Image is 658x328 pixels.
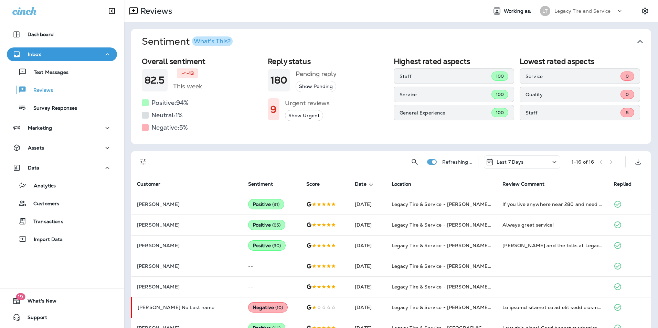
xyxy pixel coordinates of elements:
p: -13 [187,70,194,77]
p: Analytics [27,183,56,189]
div: Positive [248,220,285,230]
span: 0 [626,73,629,79]
span: 100 [496,91,504,97]
h5: Pending reply [296,68,337,79]
p: General Experience [400,110,491,116]
span: 0 [626,91,629,97]
h5: This week [173,81,202,92]
span: Sentiment [248,181,282,187]
td: -- [243,256,301,276]
td: [DATE] [349,256,386,276]
span: Legacy Tire & Service - [PERSON_NAME] (formerly Chelsea Tire Pros) [392,304,558,310]
p: Marketing [28,125,52,131]
button: Collapse Sidebar [102,4,121,18]
div: Always great service! [502,221,603,228]
span: Legacy Tire & Service - [PERSON_NAME] (formerly Chelsea Tire Pros) [392,263,558,269]
span: Customer [137,181,160,187]
div: 1 - 16 of 16 [572,159,594,165]
button: Data [7,161,117,175]
p: Reviews [26,87,53,94]
p: Service [400,92,491,97]
p: Inbox [28,52,41,57]
span: Working as: [504,8,533,14]
h1: 9 [270,104,277,115]
span: Replied [614,181,640,187]
h2: Overall sentiment [142,57,262,66]
span: 100 [496,110,504,116]
button: Show Pending [296,81,336,92]
div: Zach and the folks at Legacy Tire & Service are the best!! Best prices and best service! [502,242,603,249]
div: What's This? [194,38,231,44]
button: Survey Responses [7,100,117,115]
button: Show Urgent [285,110,323,121]
p: [PERSON_NAME] No Last name [138,305,237,310]
p: Staff [526,110,620,116]
button: Marketing [7,121,117,135]
button: Support [7,310,117,324]
div: Negative [248,302,288,313]
p: Legacy Tire and Service [554,8,611,14]
h2: Reply status [268,57,388,66]
button: Export as CSV [631,155,645,169]
button: Analytics [7,178,117,193]
button: Filters [136,155,150,169]
button: Inbox [7,47,117,61]
span: Date [355,181,375,187]
p: Dashboard [28,32,54,37]
span: Review Comment [502,181,553,187]
span: Legacy Tire & Service - [PERSON_NAME] (formerly Chelsea Tire Pros) [392,242,558,249]
span: Score [306,181,320,187]
span: ( 10 ) [275,305,283,310]
button: Import Data [7,232,117,246]
button: 19What's New [7,294,117,308]
p: Survey Responses [26,105,77,112]
p: [PERSON_NAME] [137,201,237,207]
button: What's This? [192,36,233,46]
p: Assets [28,145,44,151]
span: 100 [496,73,504,79]
div: SentimentWhat's This? [131,54,651,144]
td: [DATE] [349,194,386,215]
span: 19 [16,293,25,300]
button: SentimentWhat's This? [136,29,657,54]
span: 5 [626,110,629,116]
button: Customers [7,196,117,210]
h1: Sentiment [142,36,233,47]
h5: Negative: 5 % [151,122,188,133]
h5: Neutral: 1 % [151,110,183,121]
p: [PERSON_NAME] [137,263,237,269]
span: Legacy Tire & Service - [PERSON_NAME] (formerly Chelsea Tire Pros) [392,222,558,228]
button: Text Messages [7,65,117,79]
p: Transactions [26,219,63,225]
span: Review Comment [502,181,544,187]
p: [PERSON_NAME] [137,243,237,248]
button: Transactions [7,214,117,228]
div: LT [540,6,550,16]
span: ( 90 ) [272,243,281,249]
h1: 180 [270,75,287,86]
p: Last 7 Days [497,159,524,165]
h5: Positive: 94 % [151,97,189,108]
button: Assets [7,141,117,155]
td: [DATE] [349,276,386,297]
p: Data [28,165,40,171]
p: Refreshing... [442,159,473,165]
span: Sentiment [248,181,273,187]
div: If you live anywhere near 280 and need a new automotive shop, Chelsea Tire/Legacy Tire is the bes... [502,201,603,208]
p: Service [526,74,620,79]
p: Staff [400,74,491,79]
span: Score [306,181,329,187]
span: What's New [21,298,56,306]
h2: Lowest rated aspects [520,57,640,66]
button: Search Reviews [408,155,422,169]
span: Customer [137,181,169,187]
button: Reviews [7,83,117,97]
span: Support [21,315,47,323]
span: Legacy Tire & Service - [PERSON_NAME] (formerly Chelsea Tire Pros) [392,284,558,290]
div: It really saddens me to post this review, but if this could happen to me I hope it won't to you. ... [502,304,603,311]
span: Location [392,181,421,187]
span: ( 91 ) [272,201,280,207]
span: Location [392,181,412,187]
button: Settings [639,5,651,17]
span: Replied [614,181,632,187]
